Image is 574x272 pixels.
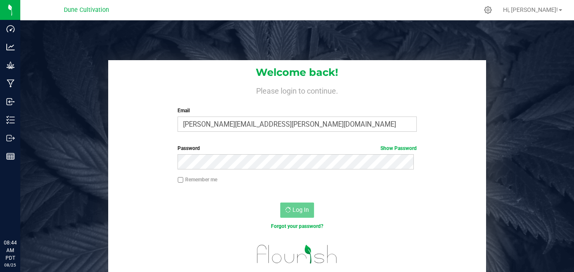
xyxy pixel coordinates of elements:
inline-svg: Dashboard [6,25,15,33]
p: 08:44 AM PDT [4,239,16,262]
span: Log In [292,206,309,213]
span: Dune Cultivation [64,6,109,14]
p: 08/25 [4,262,16,268]
inline-svg: Inventory [6,116,15,124]
label: Remember me [178,176,217,183]
inline-svg: Inbound [6,97,15,106]
span: Hi, [PERSON_NAME]! [503,6,558,13]
label: Email [178,107,417,114]
div: Manage settings [483,6,493,14]
span: Password [178,145,200,151]
inline-svg: Grow [6,61,15,69]
inline-svg: Manufacturing [6,79,15,88]
a: Forgot your password? [271,223,323,229]
a: Show Password [380,145,417,151]
input: Remember me [178,177,183,183]
inline-svg: Outbound [6,134,15,142]
button: Log In [280,203,314,218]
h4: Please login to continue. [108,85,486,95]
inline-svg: Reports [6,152,15,161]
img: flourish_logo.svg [250,239,344,269]
inline-svg: Analytics [6,43,15,51]
h1: Welcome back! [108,67,486,78]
